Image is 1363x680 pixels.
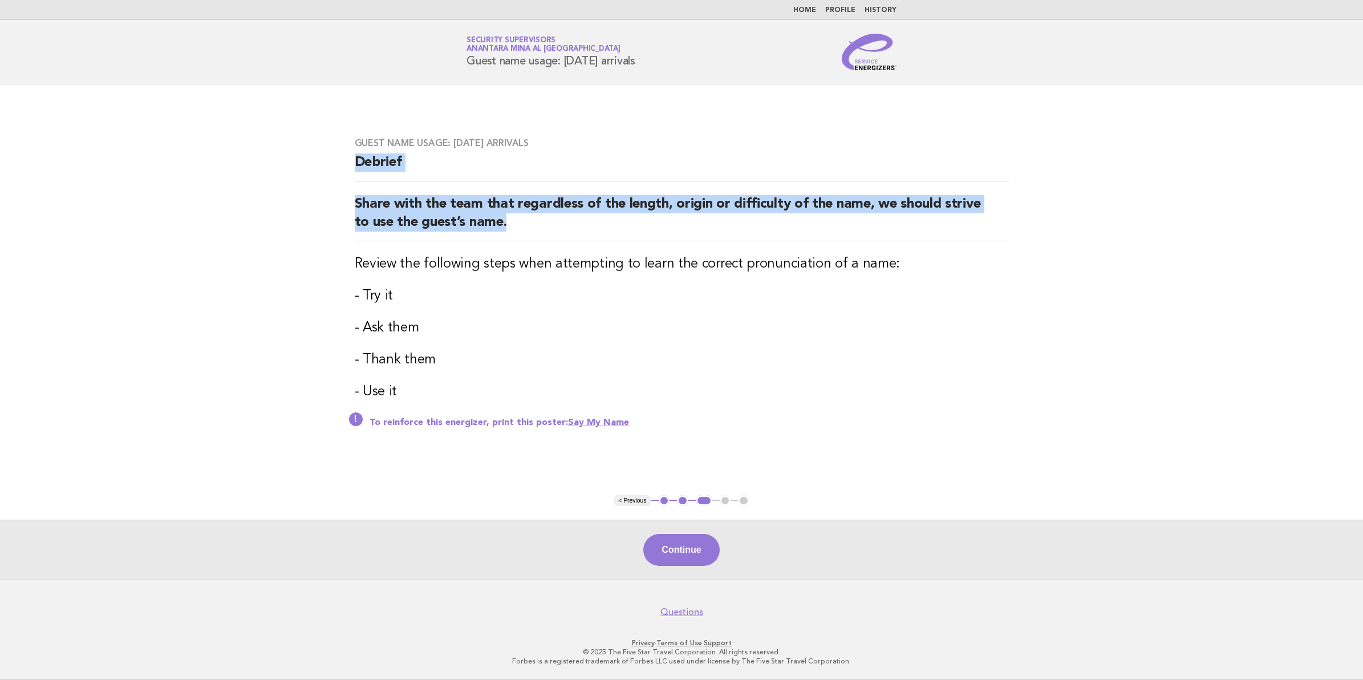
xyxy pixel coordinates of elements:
a: Questions [660,606,703,618]
a: History [865,7,897,14]
h3: - Use it [355,383,1009,401]
h3: Guest name usage: [DATE] arrivals [355,137,1009,149]
h3: Review the following steps when attempting to learn the correct pronunciation of a name: [355,255,1009,273]
a: Terms of Use [656,639,702,647]
h3: - Try it [355,287,1009,305]
h2: Debrief [355,153,1009,181]
button: < Previous [614,495,651,507]
h3: - Thank them [355,351,1009,369]
button: 2 [677,495,688,507]
a: Support [704,639,732,647]
img: Service Energizers [842,34,897,70]
h3: - Ask them [355,319,1009,337]
button: 3 [696,495,712,507]
a: Profile [825,7,855,14]
p: Forbes is a registered trademark of Forbes LLC used under license by The Five Star Travel Corpora... [332,657,1031,666]
h1: Guest name usage: [DATE] arrivals [466,37,635,67]
p: To reinforce this energizer, print this poster: [370,417,1009,428]
a: Security SupervisorsAnantara Mina al [GEOGRAPHIC_DATA] [466,37,620,52]
h2: Share with the team that regardless of the length, origin or difficulty of the name, we should st... [355,195,1009,241]
p: · · [332,638,1031,647]
button: 1 [659,495,670,507]
button: Continue [643,534,719,566]
a: Home [793,7,816,14]
a: Say My Name [568,418,629,427]
span: Anantara Mina al [GEOGRAPHIC_DATA] [466,46,620,53]
a: Privacy [632,639,655,647]
p: © 2025 The Five Star Travel Corporation. All rights reserved. [332,647,1031,657]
